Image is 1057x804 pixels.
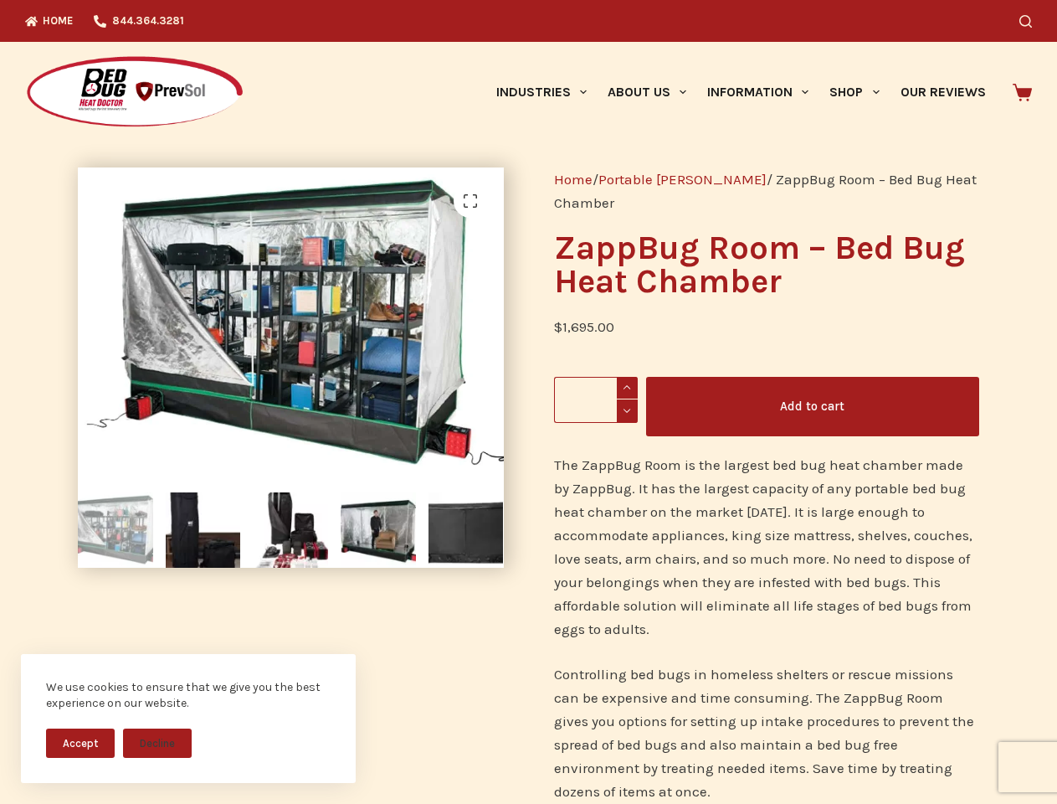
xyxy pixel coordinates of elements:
[554,662,979,803] p: Controlling bed bugs in homeless shelters or rescue missions can be expensive and time consuming....
[78,492,153,568] img: ZappBug Room - Bed Bug Heat Chamber
[341,492,416,568] img: ZappBug Room - Bed Bug Heat Chamber - Image 4
[646,377,979,436] button: Add to cart
[123,729,192,758] button: Decline
[454,184,487,218] a: View full-screen image gallery
[253,492,328,568] img: ZappBug Room - Bed Bug Heat Chamber - Image 3
[598,171,767,188] a: Portable [PERSON_NAME]
[697,42,819,142] a: Information
[554,318,614,335] bdi: 1,695.00
[13,7,64,57] button: Open LiveChat chat widget
[46,729,115,758] button: Accept
[597,42,696,142] a: About Us
[554,231,979,298] h1: ZappBug Room – Bed Bug Heat Chamber
[166,492,241,568] img: ZappBug Room - Bed Bug Heat Chamber - Image 2
[485,42,597,142] a: Industries
[554,377,638,423] input: Product quantity
[554,318,562,335] span: $
[890,42,996,142] a: Our Reviews
[428,492,504,568] img: ZappBug Room - Bed Bug Heat Chamber - Image 5
[554,171,593,188] a: Home
[25,55,244,130] img: Prevsol/Bed Bug Heat Doctor
[485,42,996,142] nav: Primary
[554,453,979,641] p: The ZappBug Room is the largest bed bug heat chamber made by ZappBug. It has the largest capacity...
[46,679,331,712] div: We use cookies to ensure that we give you the best experience on our website.
[1019,15,1032,28] button: Search
[554,167,979,214] nav: Breadcrumb
[819,42,890,142] a: Shop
